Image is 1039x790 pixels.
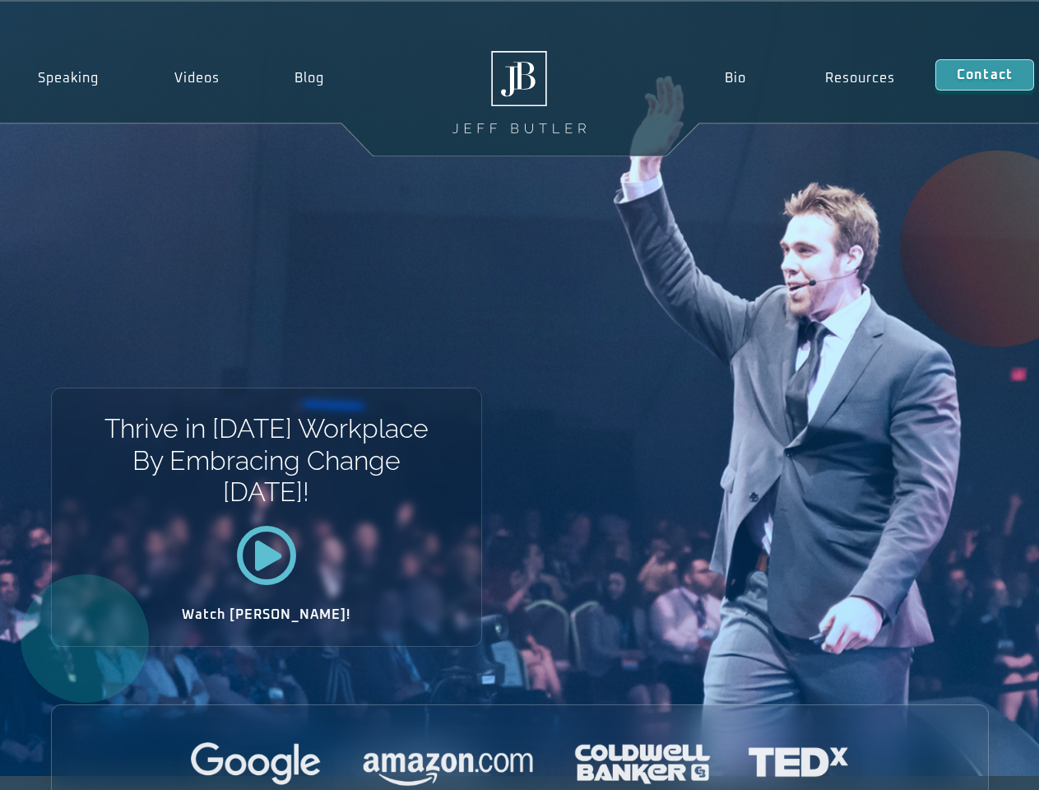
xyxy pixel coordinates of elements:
a: Resources [786,59,935,97]
h2: Watch [PERSON_NAME]! [109,608,424,621]
a: Bio [684,59,786,97]
nav: Menu [684,59,935,97]
a: Videos [137,59,257,97]
a: Blog [257,59,362,97]
h1: Thrive in [DATE] Workplace By Embracing Change [DATE]! [103,413,429,508]
span: Contact [957,68,1013,81]
a: Contact [935,59,1034,91]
